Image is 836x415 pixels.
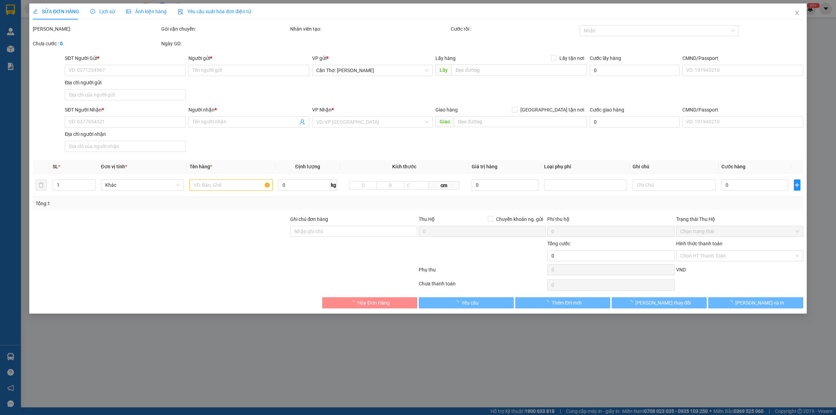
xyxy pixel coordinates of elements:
[676,215,803,223] div: Trạng thái Thu Hộ
[419,297,514,308] button: Yêu cầu
[65,106,186,114] div: SĐT Người Nhận
[33,40,160,47] div: Chưa cước :
[435,107,458,113] span: Giao hàng
[189,164,212,169] span: Tên hàng
[65,79,186,86] div: Địa chỉ người gửi
[178,9,183,15] img: icon
[322,297,417,308] button: Hủy Đơn Hàng
[161,40,288,47] div: Ngày GD:
[290,216,328,222] label: Ghi chú đơn hàng
[676,267,686,272] span: VND
[429,181,459,190] span: cm
[590,65,680,76] input: Cước lấy hàng
[316,65,429,76] span: Cần Thơ: Kho Ninh Kiều
[515,297,610,308] button: Thêm ĐH mới
[65,54,186,62] div: SĐT Người Gửi
[721,164,745,169] span: Cước hàng
[590,55,621,61] label: Cước lấy hàng
[188,106,309,114] div: Người nhận
[635,299,691,307] span: [PERSON_NAME] thay đổi
[630,160,718,174] th: Ghi chú
[612,297,707,308] button: [PERSON_NAME] thay đổi
[794,10,800,16] span: close
[454,300,462,305] span: loading
[65,89,186,100] input: Địa chỉ của người gửi
[188,54,309,62] div: Người gửi
[472,164,497,169] span: Giá trị hàng
[350,300,357,305] span: loading
[451,25,578,33] div: Cước rồi :
[60,41,63,46] b: 0
[451,64,587,76] input: Dọc đường
[794,179,800,191] button: plus
[349,181,377,190] input: D
[682,106,803,114] div: CMND/Passport
[676,241,722,246] label: Hình thức thanh toán
[728,300,735,305] span: loading
[126,9,167,14] span: Ảnh kiện hàng
[435,116,454,127] span: Giao
[547,241,570,246] span: Tổng cước
[454,116,587,127] input: Dọc đường
[435,64,451,76] span: Lấy
[462,299,479,307] span: Yêu cầu
[105,180,180,190] span: Khác
[547,215,674,226] div: Phí thu hộ
[435,55,456,61] span: Lấy hàng
[628,300,635,305] span: loading
[53,164,58,169] span: SL
[794,182,800,188] span: plus
[735,299,784,307] span: [PERSON_NAME] và In
[357,299,389,307] span: Hủy Đơn Hàng
[126,9,131,14] span: picture
[787,3,807,23] button: Close
[541,160,630,174] th: Loại phụ phí
[312,107,332,113] span: VP Nhận
[36,200,323,207] div: Tổng: 1
[544,300,552,305] span: loading
[404,181,429,190] input: C
[518,106,587,114] span: [GEOGRAPHIC_DATA] tận nơi
[65,130,186,138] div: Địa chỉ người nhận
[90,9,115,14] span: Lịch sử
[392,164,416,169] span: Kích thước
[300,119,305,125] span: user-add
[33,9,79,14] span: SỬA ĐƠN HÀNG
[290,25,450,33] div: Nhân viên tạo:
[552,299,581,307] span: Thêm ĐH mới
[708,297,803,308] button: [PERSON_NAME] và In
[101,164,127,169] span: Đơn vị tính
[493,215,546,223] span: Chuyển khoản ng. gửi
[33,25,160,33] div: [PERSON_NAME]:
[161,25,288,33] div: Gói vận chuyển:
[178,9,251,14] span: Yêu cầu xuất hóa đơn điện tử
[65,141,186,152] input: Địa chỉ của người nhận
[90,9,95,14] span: clock-circle
[36,179,47,191] button: delete
[295,164,320,169] span: Định lượng
[557,54,587,62] span: Lấy tận nơi
[590,107,624,113] label: Cước giao hàng
[633,179,715,191] input: Ghi Chú
[330,179,337,191] span: kg
[418,266,547,278] div: Phụ thu
[189,179,272,191] input: VD: Bàn, Ghế
[682,54,803,62] div: CMND/Passport
[312,54,433,62] div: VP gửi
[680,226,799,237] span: Chọn trạng thái
[377,181,404,190] input: R
[590,116,680,128] input: Cước giao hàng
[290,226,417,237] input: Ghi chú đơn hàng
[419,216,435,222] span: Thu Hộ
[418,280,547,292] div: Chưa thanh toán
[33,9,38,14] span: edit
